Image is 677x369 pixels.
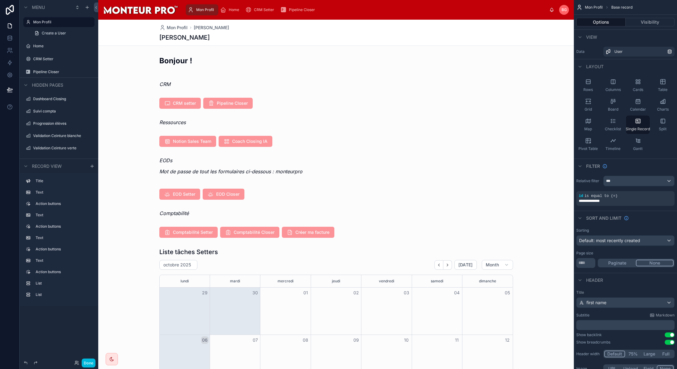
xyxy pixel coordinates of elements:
span: is equal to (=) [584,194,617,198]
a: Markdown [650,313,675,318]
button: Default: most recently created [576,235,675,246]
button: 75% [625,351,641,357]
button: Board [601,96,625,114]
span: id [579,194,583,198]
button: Cards [626,76,650,95]
a: Pipeline Closer [278,4,319,15]
a: Mon Profil [159,25,188,31]
button: Paginate [599,260,636,266]
label: Action buttons [36,247,90,252]
a: CRM Setter [243,4,278,15]
span: Pipeline Closer [289,7,315,12]
label: Pipeline Closer [33,69,91,74]
span: Markdown [656,313,675,318]
a: User [603,47,675,57]
span: Checklist [605,127,621,132]
span: Menu [32,4,45,10]
span: Filter [586,163,600,169]
button: Pivot Table [576,135,600,154]
button: Rows [576,76,600,95]
span: Mon Profil [196,7,214,12]
span: Mon Profil [585,5,603,10]
span: Columns [605,87,621,92]
label: Text [36,258,90,263]
button: Map [576,116,600,134]
label: CRM Setter [33,57,91,61]
span: Charts [657,107,669,112]
span: Record view [32,163,62,169]
span: BG [562,7,567,12]
label: Progression élèves [33,121,91,126]
label: Text [36,235,90,240]
span: Map [584,127,592,132]
label: Page size [576,251,593,256]
label: Action buttons [36,201,90,206]
button: Calendar [626,96,650,114]
label: Mon Profil [33,20,91,25]
span: View [586,34,597,40]
label: Text [36,190,90,195]
h1: [PERSON_NAME] [159,33,210,42]
button: Charts [651,96,675,114]
button: Checklist [601,116,625,134]
a: Home [218,4,243,15]
span: Table [658,87,667,92]
label: Suivi compta [33,109,91,114]
label: Title [576,290,675,295]
a: Create a User [31,28,95,38]
button: first name [576,297,675,308]
img: App logo [103,5,178,15]
span: Header [586,277,603,283]
div: scrollable content [20,173,98,306]
a: [PERSON_NAME] [194,25,229,31]
button: Default [604,351,625,357]
div: scrollable content [576,320,675,330]
span: Pivot Table [578,146,598,151]
div: Show backlink [576,332,602,337]
button: Split [651,116,675,134]
span: Single Record [626,127,650,132]
button: None [636,260,674,266]
label: Header width [576,351,601,356]
label: Relative filter [576,179,601,183]
button: Single Record [626,116,650,134]
button: Columns [601,76,625,95]
label: Data [576,49,601,54]
label: Dashboard Closing [33,96,91,101]
label: List [36,281,90,286]
button: Timeline [601,135,625,154]
span: CRM Setter [254,7,274,12]
span: Gantt [633,146,643,151]
label: List [36,292,90,297]
label: Action buttons [36,224,90,229]
button: Options [576,18,626,26]
button: Visibility [626,18,675,26]
span: first name [586,300,606,306]
div: Show breadcrumbs [576,340,610,345]
label: Sorting [576,228,589,233]
span: Base record [611,5,632,10]
label: Validation Ceinture blanche [33,133,91,138]
label: Subtitle [576,313,589,318]
span: Sort And Limit [586,215,621,221]
span: Create a User [42,31,66,36]
span: Board [608,107,618,112]
label: Text [36,213,90,218]
span: Default: most recently created [579,238,640,243]
button: Table [651,76,675,95]
span: Rows [583,87,593,92]
button: Large [641,351,658,357]
button: Grid [576,96,600,114]
label: Home [33,44,91,49]
label: Validation Ceinture verte [33,146,91,151]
